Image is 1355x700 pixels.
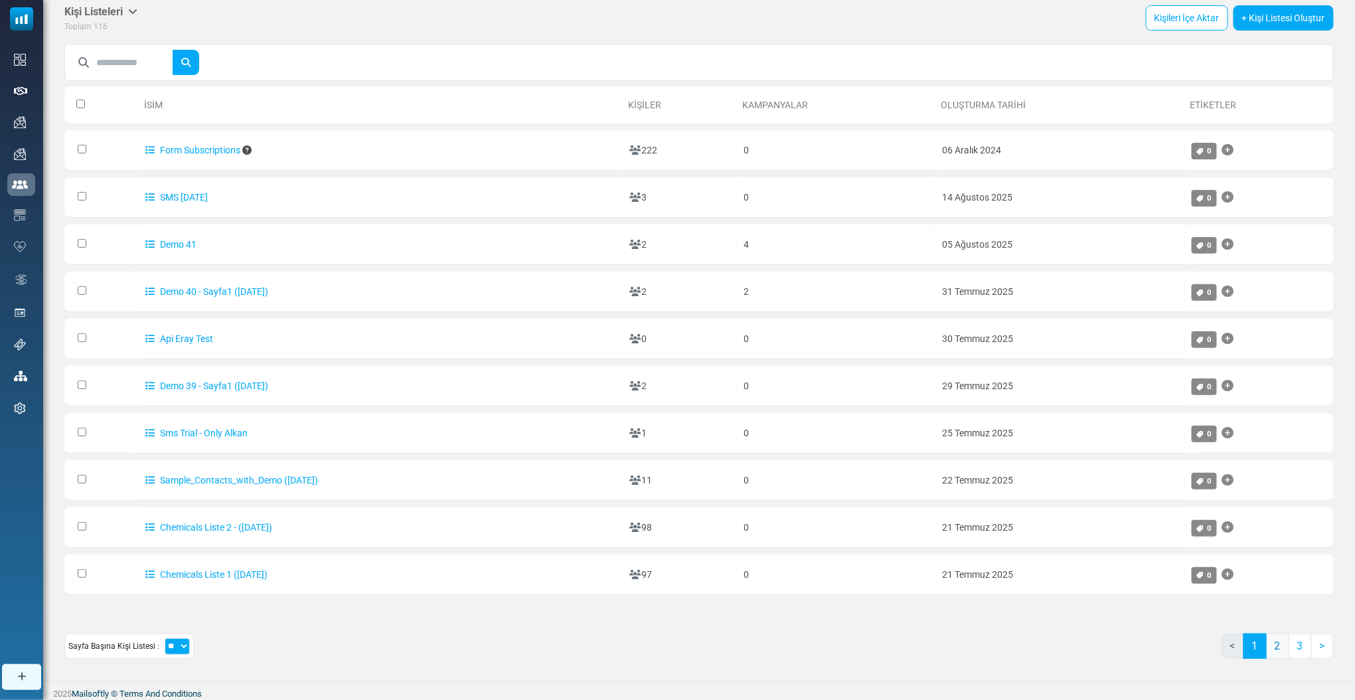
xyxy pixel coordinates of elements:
[10,7,33,31] img: mailsoftly_icon_blue_white.svg
[1289,634,1312,659] a: 3
[145,475,318,485] a: Sample_Contacts_with_Demo ([DATE])
[1192,237,1217,254] a: 0
[12,180,28,189] img: contacts-icon-active.svg
[623,272,737,312] td: 2
[1192,331,1217,348] a: 0
[14,339,26,351] img: support-icon.svg
[1146,5,1228,31] a: Kişileri İçe Aktar
[1222,137,1234,163] a: Etiket Ekle
[737,460,936,501] td: 0
[145,286,268,297] a: Demo 40 - Sayfa1 ([DATE])
[1234,5,1334,31] a: + Kişi Listesi Oluştur
[1208,382,1212,391] span: 0
[94,22,108,31] span: 116
[1192,426,1217,442] a: 0
[1208,240,1212,250] span: 0
[1222,278,1234,305] a: Etiket Ekle
[1192,379,1217,395] a: 0
[1208,288,1212,297] span: 0
[623,460,737,501] td: 11
[145,381,268,391] a: Demo 39 - Sayfa1 ([DATE])
[737,366,936,406] td: 0
[145,239,197,250] a: Demo 41
[936,366,1185,406] td: 29 Temmuz 2025
[737,507,936,548] td: 0
[14,54,26,66] img: dashboard-icon.svg
[1222,231,1234,258] a: Etiket Ekle
[1222,561,1234,588] a: Etiket Ekle
[1208,476,1212,485] span: 0
[1192,284,1217,301] a: 0
[737,555,936,595] td: 0
[623,130,737,171] td: 222
[1192,520,1217,537] a: 0
[1311,634,1334,659] a: Next
[1208,335,1212,344] span: 0
[628,100,661,110] a: Kişiler
[623,319,737,359] td: 0
[1222,325,1234,352] a: Etiket Ekle
[1222,373,1234,399] a: Etiket Ekle
[623,366,737,406] td: 2
[1222,634,1334,669] nav: Pages
[1222,467,1234,493] a: Etiket Ekle
[936,177,1185,218] td: 14 Ağustos 2025
[737,319,936,359] td: 0
[936,555,1185,595] td: 21 Temmuz 2025
[72,689,118,699] a: Mailsoftly ©
[1222,184,1234,211] a: Etiket Ekle
[623,224,737,265] td: 2
[64,5,137,18] h5: Kişi Listeleri
[1266,634,1289,659] a: 2
[623,177,737,218] td: 3
[14,148,26,160] img: campaigns-icon.png
[1208,146,1212,155] span: 0
[145,428,248,438] a: Sms Trial - Only Alkan
[1192,473,1217,489] a: 0
[623,555,737,595] td: 97
[737,130,936,171] td: 0
[1192,567,1217,584] a: 0
[1190,100,1237,110] a: Etiketler
[623,413,737,454] td: 1
[623,507,737,548] td: 98
[936,460,1185,501] td: 22 Temmuz 2025
[145,192,208,203] a: SMS [DATE]
[68,640,159,652] span: Sayfa Başına Kişi Listesi :
[1208,193,1212,203] span: 0
[737,413,936,454] td: 0
[14,272,29,288] img: workflow.svg
[144,100,163,110] a: İsim
[1192,190,1217,207] a: 0
[145,569,268,580] a: Chemicals Liste 1 ([DATE])
[14,307,26,319] img: landing_pages.svg
[14,209,26,221] img: email-templates-icon.svg
[14,402,26,414] img: settings-icon.svg
[936,507,1185,548] td: 21 Temmuz 2025
[936,272,1185,312] td: 31 Temmuz 2025
[145,333,213,344] a: Api Eray Test
[120,689,202,699] span: translation missing: tr.layouts.footer.terms_and_conditions
[1208,570,1212,580] span: 0
[737,177,936,218] td: 0
[936,319,1185,359] td: 30 Temmuz 2025
[941,100,1026,110] a: Oluşturma Tarihi
[14,116,26,128] img: campaigns-icon.png
[64,22,92,31] span: Toplam
[14,241,26,252] img: domain-health-icon.svg
[737,272,936,312] td: 2
[936,130,1185,171] td: 06 Aralık 2024
[1222,420,1234,446] a: Etiket Ekle
[936,224,1185,265] td: 05 Ağustos 2025
[742,100,808,110] a: Kampanyalar
[1208,523,1212,533] span: 0
[1192,143,1217,159] a: 0
[145,522,272,533] a: Chemicals Liste 2 - ([DATE])
[120,689,202,699] a: Terms And Conditions
[145,145,240,155] a: Form Subscriptions
[1208,429,1212,438] span: 0
[1243,634,1267,659] a: 1
[1222,514,1234,541] a: Etiket Ekle
[936,413,1185,454] td: 25 Temmuz 2025
[737,224,936,265] td: 4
